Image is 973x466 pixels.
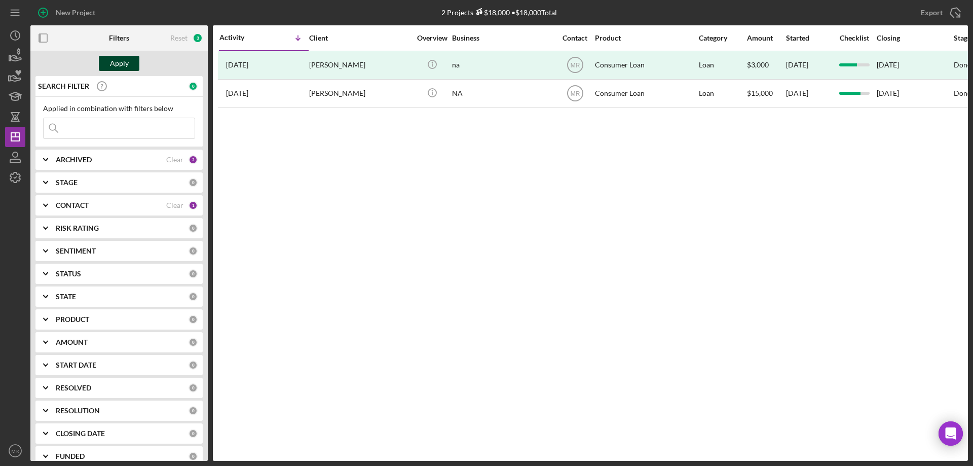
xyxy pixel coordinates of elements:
[189,452,198,461] div: 0
[911,3,968,23] button: Export
[833,34,876,42] div: Checklist
[189,383,198,392] div: 0
[786,52,832,79] div: [DATE]
[786,34,832,42] div: Started
[570,90,580,97] text: MR
[309,34,410,42] div: Client
[56,384,91,392] b: RESOLVED
[309,80,410,107] div: [PERSON_NAME]
[570,62,580,69] text: MR
[56,178,78,187] b: STAGE
[189,429,198,438] div: 0
[189,246,198,256] div: 0
[189,406,198,415] div: 0
[595,34,696,42] div: Product
[109,34,129,42] b: Filters
[189,315,198,324] div: 0
[441,8,557,17] div: 2 Projects • $18,000 Total
[110,56,129,71] div: Apply
[413,34,451,42] div: Overview
[786,80,832,107] div: [DATE]
[452,80,553,107] div: NA
[30,3,105,23] button: New Project
[43,104,195,113] div: Applied in combination with filters below
[595,80,696,107] div: Consumer Loan
[877,34,953,42] div: Closing
[473,8,510,17] div: $18,000
[921,3,943,23] div: Export
[452,34,553,42] div: Business
[99,56,139,71] button: Apply
[939,421,963,446] div: Open Intercom Messenger
[56,452,85,460] b: FUNDED
[452,52,553,79] div: na
[877,61,899,69] div: [DATE]
[219,33,264,42] div: Activity
[166,156,183,164] div: Clear
[56,3,95,23] div: New Project
[189,82,198,91] div: 0
[189,155,198,164] div: 2
[189,292,198,301] div: 0
[189,201,198,210] div: 1
[12,448,19,454] text: MR
[5,441,25,461] button: MR
[56,361,96,369] b: START DATE
[56,407,100,415] b: RESOLUTION
[877,89,899,97] time: [DATE]
[189,178,198,187] div: 0
[595,52,696,79] div: Consumer Loan
[56,315,89,324] b: PRODUCT
[189,224,198,233] div: 0
[56,156,92,164] b: ARCHIVED
[226,61,248,69] time: 2025-08-19 19:11
[189,269,198,278] div: 0
[699,34,746,42] div: Category
[56,429,105,438] b: CLOSING DATE
[56,338,88,346] b: AMOUNT
[747,52,785,79] div: $3,000
[189,361,198,370] div: 0
[226,89,248,97] time: 2025-04-23 17:41
[747,89,773,97] span: $15,000
[189,338,198,347] div: 0
[699,80,746,107] div: Loan
[699,52,746,79] div: Loan
[193,33,203,43] div: 3
[38,82,89,90] b: SEARCH FILTER
[170,34,188,42] div: Reset
[56,270,81,278] b: STATUS
[166,201,183,209] div: Clear
[56,247,96,255] b: SENTIMENT
[556,34,594,42] div: Contact
[56,293,76,301] b: STATE
[56,201,89,209] b: CONTACT
[309,52,410,79] div: [PERSON_NAME]
[747,34,785,42] div: Amount
[56,224,99,232] b: RISK RATING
